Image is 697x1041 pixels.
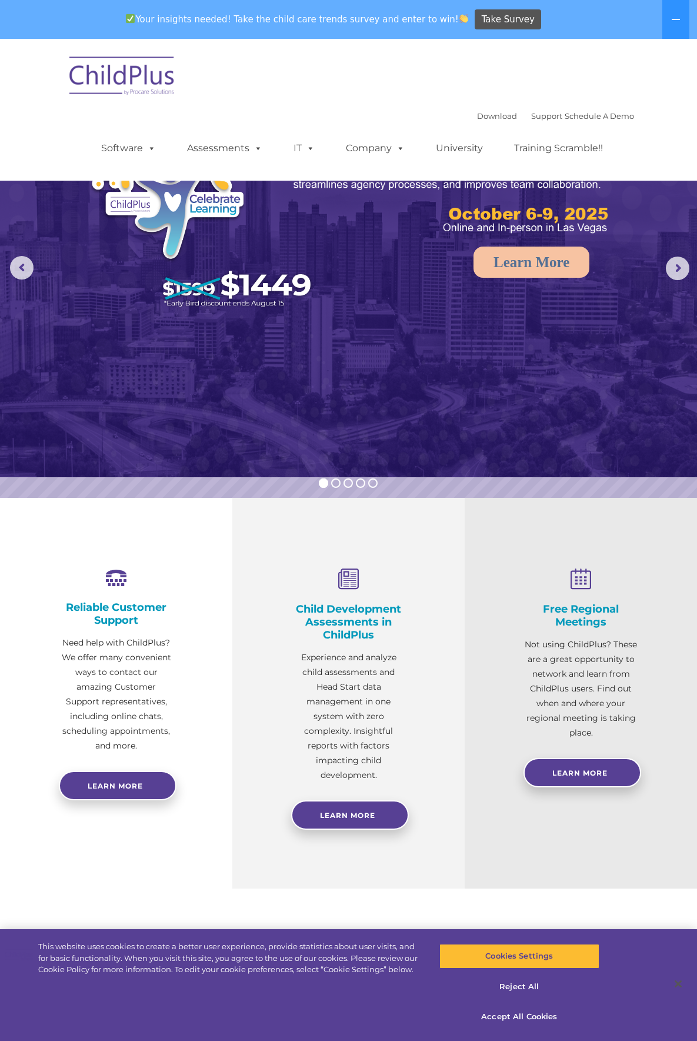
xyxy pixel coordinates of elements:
p: Need help with ChildPlus? We offer many convenient ways to contact our amazing Customer Support r... [59,636,174,753]
a: Company [334,137,416,160]
a: Learn More [523,758,641,787]
a: Support [531,111,562,121]
button: Close [665,971,691,997]
a: Learn More [473,247,589,278]
h4: Reliable Customer Support [59,601,174,627]
font: | [477,111,634,121]
span: Learn More [552,769,608,777]
h4: Free Regional Meetings [523,603,638,628]
span: Take Survey [482,9,535,30]
a: Learn more [59,771,176,800]
a: Schedule A Demo [565,111,634,121]
a: Training Scramble!! [502,137,615,160]
button: Cookies Settings [439,944,600,969]
p: Experience and analyze child assessments and Head Start data management in one system with zero c... [291,650,406,783]
a: Assessments [175,137,274,160]
a: Take Survey [475,9,541,30]
button: Reject All [439,975,600,999]
span: Your insights needed! Take the child care trends survey and enter to win! [121,8,473,31]
span: Learn More [320,811,375,820]
img: 👏 [459,14,468,23]
a: University [424,137,495,160]
a: IT [282,137,326,160]
span: Learn more [88,781,143,790]
h4: Child Development Assessments in ChildPlus [291,603,406,641]
div: This website uses cookies to create a better user experience, provide statistics about user visit... [38,941,418,976]
a: Download [477,111,517,121]
a: Software [89,137,168,160]
p: Not using ChildPlus? These are a great opportunity to network and learn from ChildPlus users. Fin... [523,637,638,740]
img: ✅ [126,14,135,23]
img: ChildPlus by Procare Solutions [64,48,181,107]
button: Accept All Cookies [439,1005,600,1029]
a: Learn More [291,800,409,830]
